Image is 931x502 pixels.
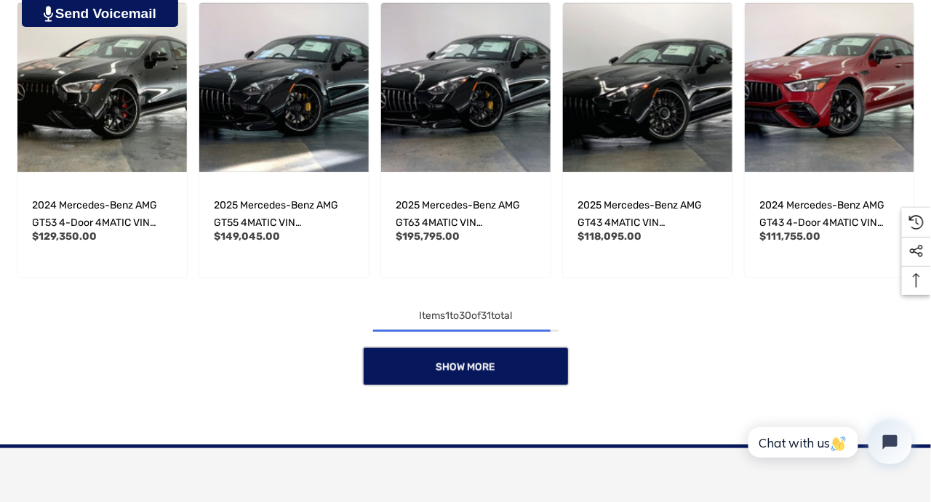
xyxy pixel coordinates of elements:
img: PjwhLS0gR2VuZXJhdG9yOiBHcmF2aXQuaW8gLS0+PHN2ZyB4bWxucz0iaHR0cDovL3d3dy53My5vcmcvMjAwMC9zdmciIHhtb... [44,6,53,22]
a: 2025 Mercedes-Benz AMG GT55 4MATIC VIN W1KRJ8AB8SF005813,$149,045.00 [215,197,353,232]
span: 30 [459,309,471,322]
span: $195,795.00 [396,230,460,243]
a: 2024 Mercedes-Benz AMG GT43 4-Door 4MATIC VIN W1K7X5KB2RV002179,$111,755.00 [745,3,914,172]
a: 2024 Mercedes-Benz AMG GT43 4-Door 4MATIC VIN W1K7X5KB2RV002179,$111,755.00 [760,197,899,232]
span: $129,350.00 [33,230,97,243]
img: For Sale 2024 Mercedes-Benz AMG GT53 4-Door 4MATIC VIN W1K7X6BBXRV003747 [17,3,187,172]
a: 2025 Mercedes-Benz AMG GT43 4MATIC VIN W1KRJ4CB1SF005593,$118,095.00 [563,3,732,172]
img: For Sale 2025 Mercedes-Benz AMG GT43 4MATIC VIN W1KRJ4CB1SF005593 [563,3,732,172]
span: 31 [481,309,491,322]
span: $149,045.00 [215,230,281,243]
a: 2024 Mercedes-Benz AMG GT53 4-Door 4MATIC VIN W1K7X6BBXRV003747,$129,350.00 [33,197,172,232]
span: $118,095.00 [578,230,642,243]
span: 2024 Mercedes-Benz AMG GT43 4-Door 4MATIC VIN [US_VEHICLE_IDENTIFICATION_NUMBER] [760,199,895,264]
span: $111,755.00 [760,230,821,243]
a: 2025 Mercedes-Benz AMG GT63 4MATIC VIN W1KRJ7JB7SF004372,$195,795.00 [396,197,535,232]
span: 2025 Mercedes-Benz AMG GT55 4MATIC VIN [US_VEHICLE_IDENTIFICATION_NUMBER] [215,199,349,264]
div: Items to of total [11,307,920,325]
img: For Sale 2024 Mercedes-Benz AMG GT43 4-Door 4MATIC VIN W1K7X5KB2RV002179 [745,3,914,172]
span: 2025 Mercedes-Benz AMG GT63 4MATIC VIN [US_VEHICLE_IDENTIFICATION_NUMBER] [396,199,531,264]
span: Show More [436,361,495,373]
svg: Recently Viewed [909,215,924,230]
a: 2025 Mercedes-Benz AMG GT63 4MATIC VIN W1KRJ7JB7SF004372,$195,795.00 [381,3,551,172]
img: For Sale 2025 Mercedes-Benz AMG GT63 4MATIC VIN W1KRJ7JB7SF004372 [381,3,551,172]
span: 1 [445,309,449,322]
a: 2025 Mercedes-Benz AMG GT55 4MATIC VIN W1KRJ8AB8SF005813,$149,045.00 [199,3,369,172]
a: 2025 Mercedes-Benz AMG GT43 4MATIC VIN W1KRJ4CB1SF005593,$118,095.00 [578,197,717,232]
iframe: Tidio Chat [732,408,924,477]
nav: pagination [11,307,920,386]
svg: Top [902,273,931,288]
span: 2024 Mercedes-Benz AMG GT53 4-Door 4MATIC VIN [US_VEHICLE_IDENTIFICATION_NUMBER] [33,199,167,264]
span: 2025 Mercedes-Benz AMG GT43 4MATIC VIN [US_VEHICLE_IDENTIFICATION_NUMBER] [578,199,713,264]
img: For Sale 2025 Mercedes-Benz AMG GT55 4MATIC VIN W1KRJ8AB8SF005813 [199,3,369,172]
a: Show More [362,347,570,386]
a: 2024 Mercedes-Benz AMG GT53 4-Door 4MATIC VIN W1K7X6BBXRV003747,$129,350.00 [17,3,187,172]
svg: Social Media [909,244,924,259]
